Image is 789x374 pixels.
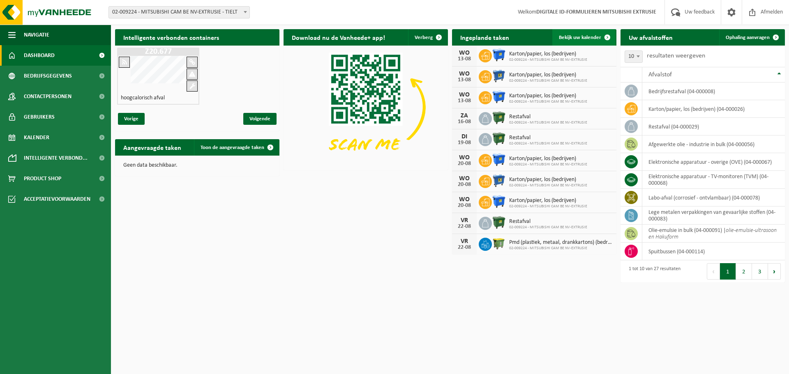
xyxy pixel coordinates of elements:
[509,57,587,62] span: 02-009224 - MITSUBISHI CAM BE NV-EXTRUSIE
[456,182,473,188] div: 20-08
[24,86,72,107] span: Contactpersonen
[452,29,517,45] h2: Ingeplande taken
[24,25,49,45] span: Navigatie
[509,141,587,146] span: 02-009224 - MITSUBISHI CAM BE NV-EXTRUSIE
[621,29,681,45] h2: Uw afvalstoffen
[492,216,506,229] img: WB-1100-HPE-GN-01
[492,236,506,250] img: WB-1100-HPE-GN-50
[648,227,777,240] i: olie-emulsie-ultrasoon en Hakuform
[509,239,612,246] span: Pmd (plastiek, metaal, drankkartons) (bedrijven)
[752,263,768,280] button: 3
[456,98,473,104] div: 13-08
[492,153,506,167] img: WB-1100-HPE-BE-01
[201,145,264,150] span: Toon de aangevraagde taken
[456,196,473,203] div: WO
[536,9,656,15] strong: DIGITALE ID-FORMULIEREN MITSUBISHI EXTRUSIE
[509,183,587,188] span: 02-009224 - MITSUBISHI CAM BE NV-EXTRUSIE
[648,71,672,78] span: Afvalstof
[509,114,587,120] span: Restafval
[456,119,473,125] div: 16-08
[642,135,785,153] td: afgewerkte olie - industrie in bulk (04-000056)
[509,135,587,141] span: Restafval
[642,153,785,171] td: elektronische apparatuur - overige (OVE) (04-000067)
[121,95,165,101] h4: hoogcalorisch afval
[492,195,506,209] img: WB-1100-HPE-BE-01
[492,90,506,104] img: WB-1100-HPE-BE-01
[509,78,587,83] span: 02-009224 - MITSUBISHI CAM BE NV-EXTRUSIE
[456,77,473,83] div: 13-08
[509,72,587,78] span: Karton/papier, los (bedrijven)
[456,238,473,245] div: VR
[509,204,587,209] span: 02-009224 - MITSUBISHI CAM BE NV-EXTRUSIE
[720,263,736,280] button: 1
[456,175,473,182] div: WO
[456,224,473,229] div: 22-08
[707,263,720,280] button: Previous
[108,6,250,18] span: 02-009224 - MITSUBISHI CAM BE NV-EXTRUSIE - TIELT
[24,45,55,66] span: Dashboard
[456,154,473,161] div: WO
[456,92,473,98] div: WO
[284,46,448,169] img: Download de VHEPlus App
[509,218,587,225] span: Restafval
[552,29,616,46] a: Bekijk uw kalender
[456,50,473,56] div: WO
[625,51,642,62] span: 10
[456,112,473,119] div: ZA
[736,263,752,280] button: 2
[642,118,785,135] td: restafval (04-000029)
[642,83,785,100] td: bedrijfsrestafval (04-000008)
[719,29,784,46] a: Ophaling aanvragen
[456,140,473,146] div: 19-08
[647,53,705,59] label: resultaten weergeven
[509,225,587,230] span: 02-009224 - MITSUBISHI CAM BE NV-EXTRUSIE
[24,66,72,86] span: Bedrijfsgegevens
[509,177,587,183] span: Karton/papier, los (bedrijven)
[642,189,785,207] td: labo-afval (corrosief - ontvlambaar) (04-000078)
[456,245,473,250] div: 22-08
[119,48,197,56] h1: Z20.677
[24,107,55,127] span: Gebruikers
[24,148,88,168] span: Intelligente verbond...
[408,29,447,46] button: Verberg
[642,243,785,260] td: spuitbussen (04-000114)
[456,133,473,140] div: DI
[509,99,587,104] span: 02-009224 - MITSUBISHI CAM BE NV-EXTRUSIE
[456,56,473,62] div: 13-08
[492,69,506,83] img: WB-0770-HPE-BE-01
[509,246,612,251] span: 02-009224 - MITSUBISHI CAM BE NV-EXTRUSIE
[726,35,770,40] span: Ophaling aanvragen
[625,262,681,280] div: 1 tot 10 van 27 resultaten
[456,161,473,167] div: 20-08
[194,139,279,156] a: Toon de aangevraagde taken
[625,50,643,63] span: 10
[492,111,506,125] img: WB-1100-HPE-GN-01
[492,132,506,146] img: WB-1100-HPE-GN-01
[642,171,785,189] td: elektronische apparatuur - TV-monitoren (TVM) (04-000068)
[109,7,249,18] span: 02-009224 - MITSUBISHI CAM BE NV-EXTRUSIE - TIELT
[115,29,279,45] h2: Intelligente verbonden containers
[24,127,49,148] span: Kalender
[642,100,785,118] td: karton/papier, los (bedrijven) (04-000026)
[243,113,277,125] span: Volgende
[509,51,587,57] span: Karton/papier, los (bedrijven)
[24,168,61,189] span: Product Shop
[456,203,473,209] div: 20-08
[115,139,189,155] h2: Aangevraagde taken
[415,35,433,40] span: Verberg
[456,217,473,224] div: VR
[559,35,601,40] span: Bekijk uw kalender
[509,93,587,99] span: Karton/papier, los (bedrijven)
[284,29,393,45] h2: Download nu de Vanheede+ app!
[642,207,785,225] td: lege metalen verpakkingen van gevaarlijke stoffen (04-000083)
[642,225,785,243] td: olie-emulsie in bulk (04-000091) |
[509,162,587,167] span: 02-009224 - MITSUBISHI CAM BE NV-EXTRUSIE
[123,163,271,168] p: Geen data beschikbaar.
[118,113,145,125] span: Vorige
[768,263,781,280] button: Next
[509,197,587,204] span: Karton/papier, los (bedrijven)
[509,156,587,162] span: Karton/papier, los (bedrijven)
[456,71,473,77] div: WO
[509,120,587,125] span: 02-009224 - MITSUBISHI CAM BE NV-EXTRUSIE
[492,48,506,62] img: WB-1100-HPE-BE-01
